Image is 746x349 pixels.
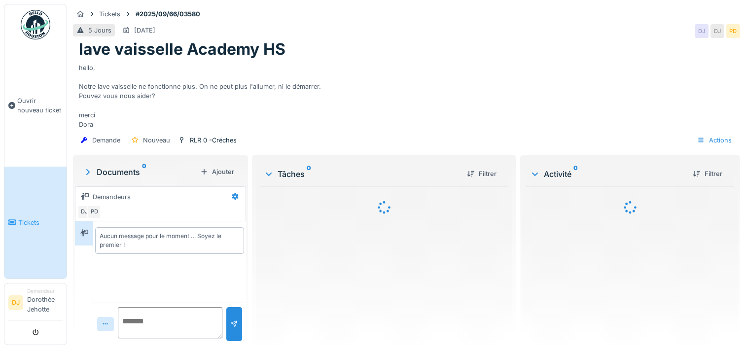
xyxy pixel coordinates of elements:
[190,136,237,145] div: RLR 0 -Créches
[264,168,459,180] div: Tâches
[573,168,578,180] sup: 0
[88,26,111,35] div: 5 Jours
[726,24,740,38] div: PD
[693,133,736,147] div: Actions
[100,232,240,249] div: Aucun message pour le moment … Soyez le premier !
[79,40,285,59] h1: lave vaisselle Academy HS
[8,287,63,320] a: DJ DemandeurDorothée Jehotte
[4,45,67,167] a: Ouvrir nouveau ticket
[92,136,120,145] div: Demande
[307,168,311,180] sup: 0
[93,192,131,202] div: Demandeurs
[27,287,63,318] li: Dorothée Jehotte
[83,166,196,178] div: Documents
[18,218,63,227] span: Tickets
[8,295,23,310] li: DJ
[710,24,724,38] div: DJ
[196,165,238,178] div: Ajouter
[77,205,91,219] div: DJ
[17,96,63,115] span: Ouvrir nouveau ticket
[4,167,67,279] a: Tickets
[21,10,50,39] img: Badge_color-CXgf-gQk.svg
[142,166,146,178] sup: 0
[87,205,101,219] div: PD
[463,167,500,180] div: Filtrer
[143,136,170,145] div: Nouveau
[132,9,204,19] strong: #2025/09/66/03580
[134,26,155,35] div: [DATE]
[27,287,63,295] div: Demandeur
[79,59,734,129] div: hello, Notre lave vaisselle ne fonctionne plus. On ne peut plus l'allumer, ni le démarrer. Pouvez...
[695,24,709,38] div: DJ
[99,9,120,19] div: Tickets
[530,168,685,180] div: Activité
[689,167,726,180] div: Filtrer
